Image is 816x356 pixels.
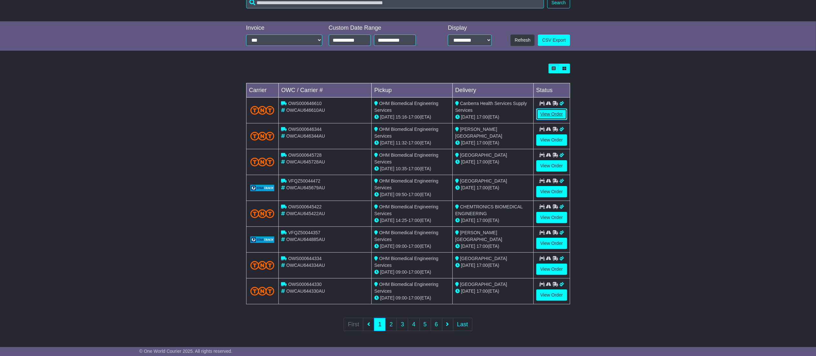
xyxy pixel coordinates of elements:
[461,114,475,120] span: [DATE]
[288,282,322,287] span: OWS000644330
[374,318,386,331] a: 1
[286,159,325,164] span: OWCAU645728AU
[536,160,567,172] a: View Order
[460,152,507,158] span: [GEOGRAPHIC_DATA]
[288,178,320,183] span: VFQZ50044472
[408,218,420,223] span: 17:00
[286,133,325,139] span: OWCAU646344AU
[250,106,275,115] img: TNT_Domestic.png
[408,318,419,331] a: 4
[408,295,420,300] span: 17:00
[396,269,407,275] span: 09:00
[380,295,394,300] span: [DATE]
[250,132,275,141] img: TNT_Domestic.png
[286,288,325,294] span: OWCAU644330AU
[278,83,372,98] td: OWC / Carrier #
[408,114,420,120] span: 17:00
[455,230,502,242] span: [PERSON_NAME][GEOGRAPHIC_DATA]
[288,127,322,132] span: OWS000646344
[246,25,322,32] div: Invoice
[286,263,325,268] span: OWCAU644334AU
[460,256,507,261] span: [GEOGRAPHIC_DATA]
[452,83,533,98] td: Delivery
[374,243,450,250] div: - (ETA)
[455,204,523,216] span: CHEMTRONICS BIOMEDICAL ENGINEERING
[380,244,394,249] span: [DATE]
[477,140,488,145] span: 17:00
[461,288,475,294] span: [DATE]
[477,263,488,268] span: 17:00
[461,244,475,249] span: [DATE]
[396,244,407,249] span: 09:00
[374,191,450,198] div: - (ETA)
[286,211,325,216] span: OWCAU645422AU
[536,186,567,197] a: View Order
[536,238,567,249] a: View Order
[461,159,475,164] span: [DATE]
[455,159,531,165] div: (ETA)
[250,185,275,191] img: GetCarrierServiceLogo
[139,349,233,354] span: © One World Courier 2025. All rights reserved.
[374,204,438,216] span: OHM Biomedical Engineering Services
[460,178,507,183] span: [GEOGRAPHIC_DATA]
[408,244,420,249] span: 17:00
[250,209,275,218] img: TNT_Domestic.png
[455,217,531,224] div: (ETA)
[455,243,531,250] div: (ETA)
[374,101,438,113] span: OHM Biomedical Engineering Services
[246,83,278,98] td: Carrier
[461,263,475,268] span: [DATE]
[286,185,325,190] span: OWCAU645679AU
[431,318,442,331] a: 6
[380,192,394,197] span: [DATE]
[419,318,431,331] a: 5
[374,114,450,120] div: - (ETA)
[510,35,535,46] button: Refresh
[408,192,420,197] span: 17:00
[455,184,531,191] div: (ETA)
[538,35,570,46] a: CSV Export
[288,101,322,106] span: OWS000646610
[380,140,394,145] span: [DATE]
[286,237,325,242] span: OWCAU644885AU
[477,159,488,164] span: 17:00
[374,269,450,276] div: - (ETA)
[460,282,507,287] span: [GEOGRAPHIC_DATA]
[533,83,570,98] td: Status
[455,127,502,139] span: [PERSON_NAME] [GEOGRAPHIC_DATA]
[385,318,397,331] a: 2
[288,204,322,209] span: OWS000645422
[461,218,475,223] span: [DATE]
[380,114,394,120] span: [DATE]
[408,140,420,145] span: 17:00
[477,114,488,120] span: 17:00
[374,230,438,242] span: OHM Biomedical Engineering Services
[250,287,275,296] img: TNT_Domestic.png
[374,256,438,268] span: OHM Biomedical Engineering Services
[455,288,531,295] div: (ETA)
[374,295,450,301] div: - (ETA)
[374,165,450,172] div: - (ETA)
[396,218,407,223] span: 14:25
[453,318,472,331] a: Last
[380,218,394,223] span: [DATE]
[250,236,275,243] img: GetCarrierServiceLogo
[380,269,394,275] span: [DATE]
[380,166,394,171] span: [DATE]
[374,152,438,164] span: OHM Biomedical Engineering Services
[408,269,420,275] span: 17:00
[536,289,567,301] a: View Order
[329,25,432,32] div: Custom Date Range
[374,140,450,146] div: - (ETA)
[250,261,275,270] img: TNT_Domestic.png
[396,295,407,300] span: 09:00
[250,158,275,166] img: TNT_Domestic.png
[536,212,567,223] a: View Order
[536,134,567,146] a: View Order
[288,256,322,261] span: OWS000644334
[461,185,475,190] span: [DATE]
[536,109,567,120] a: View Order
[374,127,438,139] span: OHM Biomedical Engineering Services
[408,166,420,171] span: 17:00
[448,25,492,32] div: Display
